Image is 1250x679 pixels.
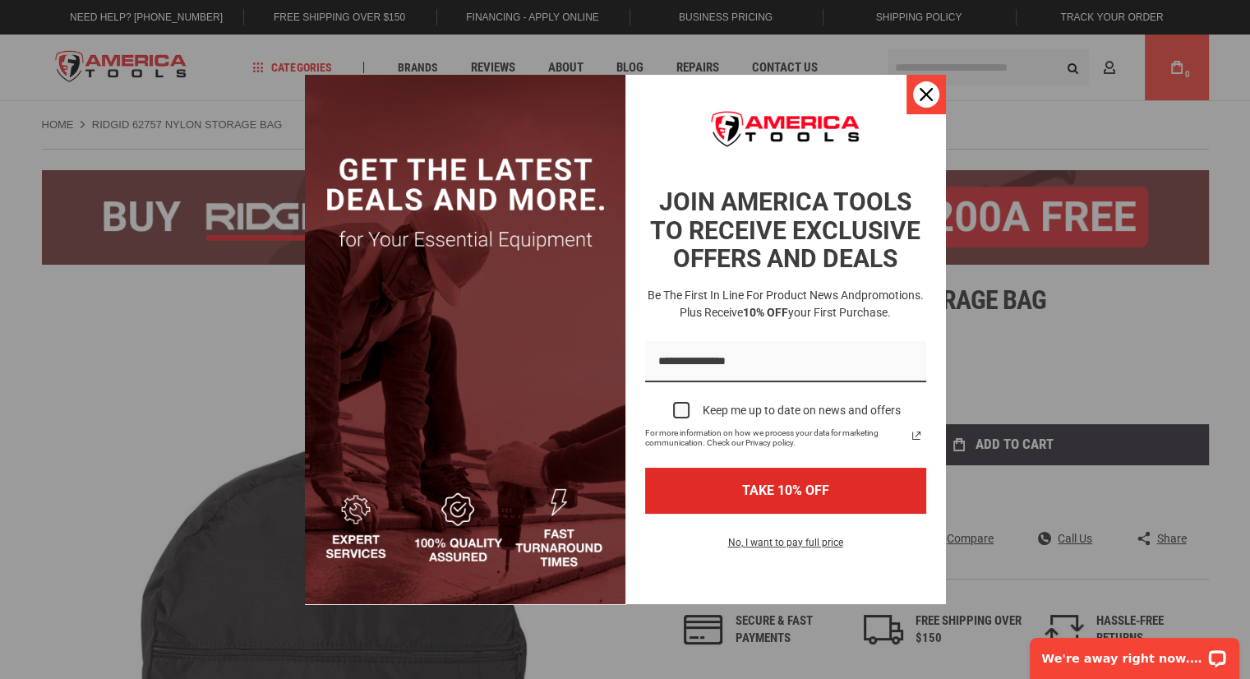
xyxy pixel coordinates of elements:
[645,468,926,513] button: TAKE 10% OFF
[1019,627,1250,679] iframe: LiveChat chat widget
[715,533,856,561] button: No, I want to pay full price
[906,75,946,114] button: Close
[906,426,926,446] a: Read our Privacy Policy
[642,287,929,321] h3: Be the first in line for product news and
[645,341,926,383] input: Email field
[920,88,933,101] svg: close icon
[680,289,924,319] span: promotions. Plus receive your first purchase.
[650,187,920,273] strong: JOIN AMERICA TOOLS TO RECEIVE EXCLUSIVE OFFERS AND DEALS
[743,306,788,319] strong: 10% OFF
[906,426,926,446] svg: link icon
[703,404,901,418] div: Keep me up to date on news and offers
[645,428,906,448] span: For more information on how we process your data for marketing communication. Check our Privacy p...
